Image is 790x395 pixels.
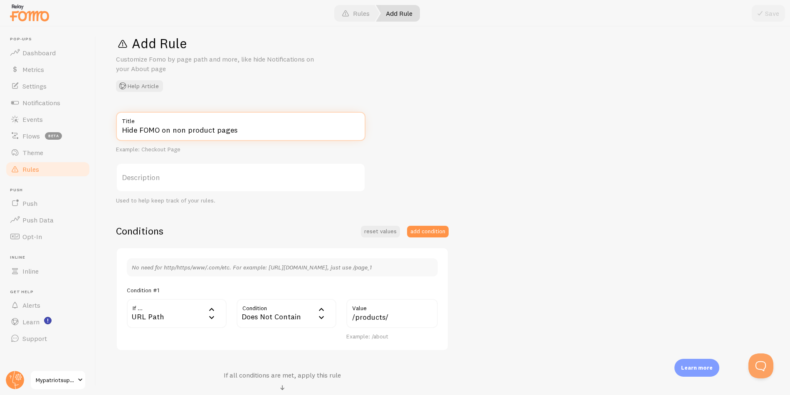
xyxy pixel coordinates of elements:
span: Learn [22,318,39,326]
img: fomo-relay-logo-orange.svg [9,2,50,23]
span: Flows [22,132,40,140]
span: Push [10,188,91,193]
a: Push Data [5,212,91,228]
span: Alerts [22,301,40,309]
span: Mypatriotsupply [36,375,75,385]
span: Theme [22,148,43,157]
a: Settings [5,78,91,94]
span: Settings [22,82,47,90]
span: Dashboard [22,49,56,57]
a: Inline [5,263,91,279]
p: Learn more [681,364,713,372]
span: Support [22,334,47,343]
span: Rules [22,165,39,173]
a: Alerts [5,297,91,314]
a: Support [5,330,91,347]
span: Notifications [22,99,60,107]
a: Push [5,195,91,212]
div: Example: Checkout Page [116,146,365,153]
span: Push [22,199,37,207]
a: Metrics [5,61,91,78]
span: Metrics [22,65,44,74]
button: Help Article [116,80,163,92]
span: Inline [22,267,39,275]
div: Learn more [674,359,719,377]
h1: Add Rule [116,35,770,52]
span: Push Data [22,216,54,224]
button: add condition [407,226,449,237]
a: Notifications [5,94,91,111]
h4: If all conditions are met, apply this rule [224,371,341,380]
button: reset values [361,226,400,237]
p: Customize Fomo by page path and more, like hide Notifications on your About page [116,54,316,74]
h2: Conditions [116,225,163,237]
span: Pop-ups [10,37,91,42]
a: Mypatriotsupply [30,370,86,390]
a: Opt-In [5,228,91,245]
iframe: Help Scout Beacon - Open [748,353,773,378]
span: Opt-In [22,232,42,241]
label: Description [116,163,365,192]
a: Flows beta [5,128,91,144]
p: No need for http/https/www/.com/etc. For example: [URL][DOMAIN_NAME], just use /page_1 [132,263,433,272]
a: Learn [5,314,91,330]
h5: Condition #1 [127,286,159,294]
a: Theme [5,144,91,161]
div: Example: /about [346,333,438,341]
span: Get Help [10,289,91,295]
a: Events [5,111,91,128]
span: beta [45,132,62,140]
span: Inline [10,255,91,260]
div: Does Not Contain [237,299,336,328]
span: Events [22,115,43,123]
label: Value [346,299,438,313]
a: Rules [5,161,91,178]
div: Used to help keep track of your rules. [116,197,365,205]
svg: <p>Watch New Feature Tutorials!</p> [44,317,52,324]
a: Dashboard [5,44,91,61]
label: Title [116,112,365,126]
div: URL Path [127,299,227,328]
